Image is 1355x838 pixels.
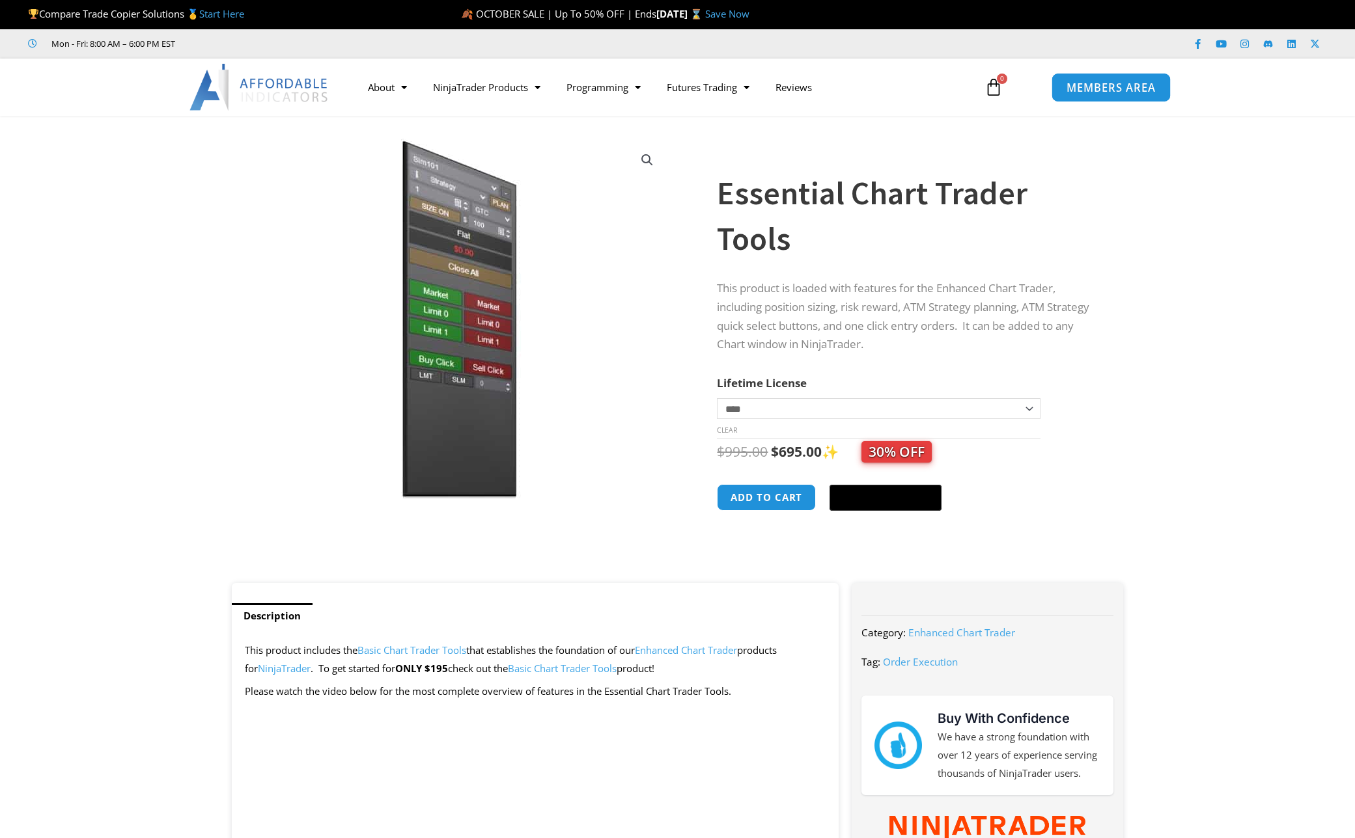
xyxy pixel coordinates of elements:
[636,148,659,172] a: View full-screen image gallery
[245,683,826,701] p: Please watch the video below for the most complete overview of features in the Essential Chart Tr...
[355,72,970,102] nav: Menu
[717,170,1097,262] h1: Essential Chart Trader Tools
[938,709,1100,728] h3: Buy With Confidence
[883,655,958,668] a: Order Execution
[965,68,1022,106] a: 0
[717,279,1097,355] p: This product is loaded with features for the Enhanced Chart Trader, including position sizing, ri...
[997,74,1007,84] span: 0
[771,442,779,461] span: $
[705,7,749,20] a: Save Now
[874,722,921,768] img: mark thumbs good 43913 | Affordable Indicators – NinjaTrader
[199,7,244,20] a: Start Here
[861,441,932,463] span: 30% OFF
[1052,72,1171,101] a: MEMBERS AREA
[830,485,942,511] button: Buy with GPay
[717,442,725,461] span: $
[908,626,1015,639] a: Enhanced Chart Trader
[245,642,826,678] p: This product includes the that establishes the foundation of our products for . To get started for
[1067,82,1156,93] span: MEMBERS AREA
[258,662,311,675] a: NinjaTrader
[232,603,313,628] a: Description
[508,662,617,675] a: Basic Chart Trader Tools
[48,36,175,51] span: Mon - Fri: 8:00 AM – 6:00 PM EST
[193,37,389,50] iframe: Customer reviews powered by Trustpilot
[357,643,466,656] a: Basic Chart Trader Tools
[189,64,329,111] img: LogoAI | Affordable Indicators – NinjaTrader
[461,7,656,20] span: 🍂 OCTOBER SALE | Up To 50% OFF | Ends
[355,72,420,102] a: About
[717,484,816,511] button: Add to cart
[635,643,737,656] a: Enhanced Chart Trader
[420,72,553,102] a: NinjaTrader Products
[762,72,825,102] a: Reviews
[448,662,654,675] span: check out the product!
[938,728,1100,783] p: We have a strong foundation with over 12 years of experience serving thousands of NinjaTrader users.
[28,7,244,20] span: Compare Trade Copier Solutions 🥇
[656,7,705,20] strong: [DATE] ⌛
[771,442,822,461] bdi: 695.00
[822,442,932,461] span: ✨
[717,375,807,390] label: Lifetime License
[395,662,448,675] strong: ONLY $195
[654,72,762,102] a: Futures Trading
[717,442,768,461] bdi: 995.00
[553,72,654,102] a: Programming
[250,139,669,498] img: Essential Chart Trader Tools | Affordable Indicators – NinjaTrader
[717,426,737,435] a: Clear options
[29,9,38,19] img: 🏆
[717,528,1097,539] iframe: PayPal Message 1
[861,655,880,668] span: Tag:
[861,626,906,639] span: Category:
